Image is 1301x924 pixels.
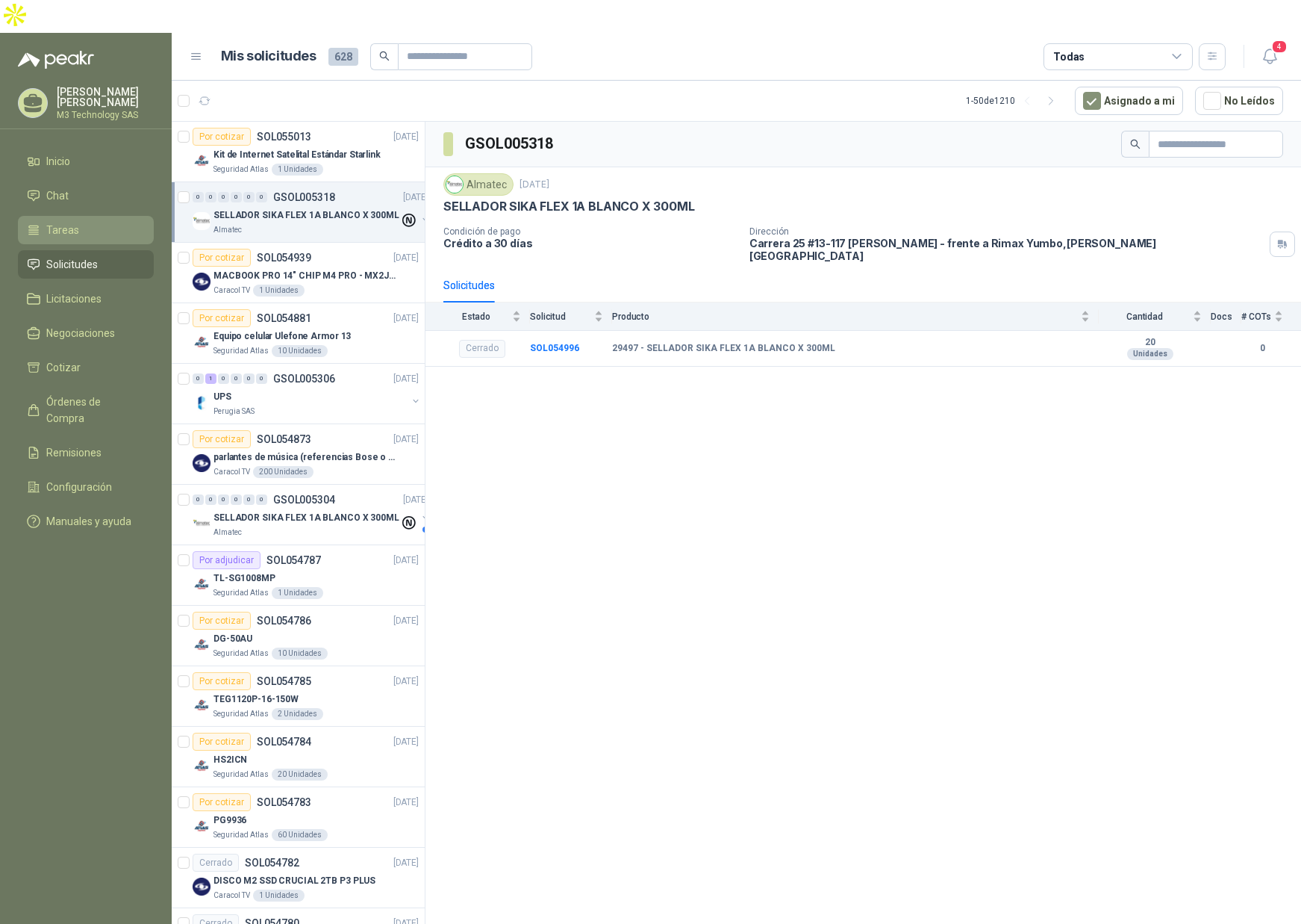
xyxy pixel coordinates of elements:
p: Seguridad Atlas [213,587,269,599]
img: Company Logo [193,696,210,714]
a: 0 1 0 0 0 0 GSOL005306[DATE] Company LogoUPSPerugia SAS [193,370,422,418]
p: Seguridad Atlas [213,345,269,357]
p: SOL054873 [257,434,311,444]
p: [DATE] [393,856,419,870]
img: Company Logo [193,817,210,835]
p: SOL054784 [257,737,311,747]
p: Caracol TV [213,285,250,297]
p: GSOL005304 [273,494,335,505]
p: SOL054881 [257,313,311,323]
div: 200 Unidades [253,466,313,478]
span: # COTs [1241,311,1271,322]
a: Cotizar [18,353,154,382]
p: SOL054783 [257,797,311,807]
span: Manuales y ayuda [46,513,131,530]
p: [DATE] [393,675,419,689]
a: Tareas [18,216,154,244]
p: TL-SG1008MP [213,571,275,586]
p: HS2ICN [213,753,247,767]
a: Órdenes de Compra [18,388,154,432]
div: 1 Unidades [253,890,305,902]
p: Caracol TV [213,466,250,478]
a: 0 0 0 0 0 0 GSOL005304[DATE] Company LogoSELLADOR SIKA FLEX 1A BLANCO X 300MLAlmatec [193,491,431,539]
span: Órdenes de Compra [46,394,140,427]
div: Por cotizar [193,672,251,690]
div: Por cotizar [193,793,251,811]
div: 0 [231,494,242,505]
p: SOL054939 [257,252,311,263]
p: SOL055013 [257,131,311,142]
img: Logo peakr [18,51,94,69]
div: 0 [193,192,204,202]
div: Por adjudicar [193,551,260,569]
img: Company Logo [193,454,210,472]
p: Crédito a 30 días [443,237,737,249]
p: Almatec [213,527,242,539]
button: 4 [1256,43,1283,70]
a: Manuales y ayuda [18,507,154,536]
div: 1 [205,373,216,384]
p: SELLADOR SIKA FLEX 1A BLANCO X 300ML [213,208,399,223]
div: 0 [218,373,229,384]
div: 20 Unidades [272,769,328,781]
div: Solicitudes [443,277,495,294]
a: Chat [18,182,154,210]
span: Licitaciones [46,291,102,307]
th: # COTs [1241,303,1301,330]
div: 1 Unidades [253,285,305,297]
div: Por cotizar [193,128,251,146]
p: SOL054782 [245,858,299,868]
div: 0 [231,192,242,202]
img: Company Logo [193,394,210,412]
span: Inicio [46,153,70,170]
img: Company Logo [193,636,210,654]
a: Inicio [18,147,154,176]
span: Cotizar [46,359,81,376]
span: Cantidad [1099,311,1190,322]
p: Carrera 25 #13-117 [PERSON_NAME] - frente a Rimax Yumbo , [PERSON_NAME][GEOGRAPHIC_DATA] [749,237,1264,262]
p: SELLADOR SIKA FLEX 1A BLANCO X 300ML [443,199,695,214]
b: 0 [1241,341,1283,356]
div: 0 [243,373,255,384]
a: Por cotizarSOL054873[DATE] Company Logoparlantes de música (referencias Bose o Alexa) CON MARCACI... [172,424,425,485]
p: [DATE] [520,178,549,192]
p: SOL054785 [257,676,311,686]
div: 0 [243,192,255,202]
div: 0 [243,494,255,505]
p: Seguridad Atlas [213,829,269,841]
span: Producto [612,311,1078,322]
p: Caracol TV [213,890,250,902]
p: [PERSON_NAME] [PERSON_NAME] [57,87,154,108]
p: TEG1120P-16-150W [213,692,299,707]
p: MACBOOK PRO 14" CHIP M4 PRO - MX2J3E/A [213,269,399,283]
div: 0 [231,373,242,384]
p: GSOL005306 [273,373,335,384]
a: Por cotizarSOL054783[DATE] Company LogoPG9936Seguridad Atlas60 Unidades [172,787,425,848]
p: [DATE] [393,432,419,447]
p: [DATE] [403,190,428,205]
a: Por cotizarSOL054786[DATE] Company LogoDG-50AUSeguridad Atlas10 Unidades [172,606,425,666]
a: SOL054996 [530,343,579,353]
div: 0 [218,192,229,202]
div: Por cotizar [193,430,251,448]
img: Company Logo [193,878,210,896]
p: [DATE] [393,251,419,265]
p: SELLADOR SIKA FLEX 1A BLANCO X 300ML [213,511,399,525]
a: CerradoSOL054782[DATE] Company LogoDISCO M2 SSD CRUCIAL 2TB P3 PLUSCaracol TV1 Unidades [172,848,425,908]
div: Todas [1053,49,1085,65]
img: Company Logo [193,212,210,230]
div: Por cotizar [193,733,251,751]
p: Condición de pago [443,226,737,237]
a: 0 0 0 0 0 0 GSOL005318[DATE] Company LogoSELLADOR SIKA FLEX 1A BLANCO X 300MLAlmatec [193,188,431,236]
div: 1 Unidades [272,587,323,599]
div: 1 Unidades [272,164,323,176]
div: Almatec [443,173,514,196]
span: Remisiones [46,444,102,461]
div: 0 [256,494,267,505]
a: Configuración [18,473,154,501]
b: 20 [1099,337,1202,349]
img: Company Logo [446,176,463,193]
p: GSOL005318 [273,192,335,202]
div: 0 [193,494,204,505]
